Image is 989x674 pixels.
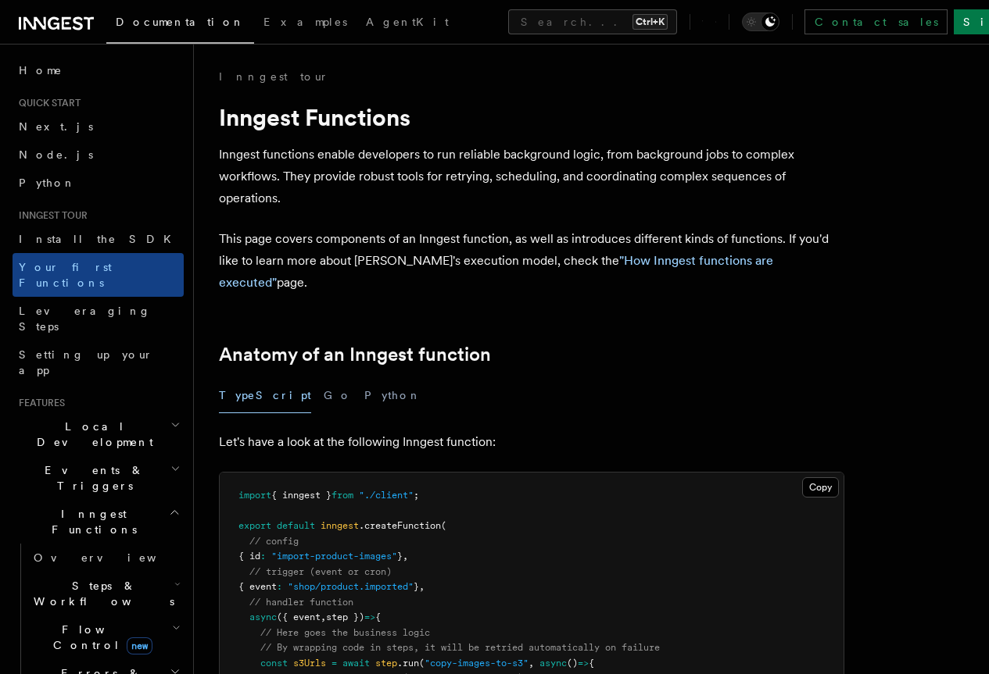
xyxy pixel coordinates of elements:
p: Let's have a look at the following Inngest function: [219,431,844,453]
span: from [331,490,353,501]
span: // handler function [249,597,353,608]
p: Inngest functions enable developers to run reliable background logic, from background jobs to com... [219,144,844,209]
span: , [321,612,326,622]
span: Local Development [13,419,170,450]
span: Your first Functions [19,261,112,289]
span: Inngest tour [13,209,88,222]
a: Contact sales [804,9,948,34]
span: "./client" [359,490,414,501]
span: { inngest } [271,490,331,501]
span: Features [13,397,65,409]
a: AgentKit [357,5,458,42]
button: TypeScript [219,378,311,413]
span: () [567,658,578,669]
span: { event [238,581,277,592]
span: Events & Triggers [13,462,170,494]
span: // config [249,536,299,547]
button: Events & Triggers [13,456,184,500]
span: Inngest Functions [13,506,169,537]
a: Inngest tour [219,69,328,84]
button: Go [324,378,352,413]
a: Leveraging Steps [13,297,184,341]
span: Quick start [13,97,81,109]
span: , [529,658,534,669]
span: , [419,581,425,592]
span: .createFunction [359,520,441,531]
a: Setting up your app [13,341,184,384]
a: Next.js [13,112,184,141]
span: Flow Control [27,622,172,653]
span: Python [19,177,76,189]
a: Install the SDK [13,225,184,253]
span: } [397,551,403,562]
span: AgentKit [366,16,449,28]
span: "import-product-images" [271,551,397,562]
button: Inngest Functions [13,500,184,544]
a: Home [13,56,184,84]
span: ( [419,658,425,669]
span: ; [414,490,419,501]
span: "copy-images-to-s3" [425,658,529,669]
span: Examples [263,16,347,28]
span: Overview [34,551,195,564]
span: Leveraging Steps [19,305,151,333]
span: step [375,658,397,669]
button: Steps & Workflows [27,572,184,615]
span: } [414,581,419,592]
span: Setting up your app [19,348,153,376]
span: => [578,658,589,669]
button: Search...Ctrl+K [508,9,677,34]
a: Python [13,169,184,197]
span: Install the SDK [19,233,181,245]
span: "shop/product.imported" [288,581,414,592]
button: Copy [802,477,839,497]
span: // Here goes the business logic [260,627,430,638]
span: step }) [326,612,364,622]
a: Anatomy of an Inngest function [219,344,491,366]
span: s3Urls [293,658,326,669]
span: { [589,658,594,669]
button: Toggle dark mode [742,12,779,31]
span: new [127,637,152,654]
a: Documentation [106,5,254,44]
span: Steps & Workflows [27,578,174,609]
button: Local Development [13,412,184,456]
span: await [342,658,370,669]
span: : [277,581,282,592]
p: This page covers components of an Inngest function, as well as introduces different kinds of func... [219,228,844,294]
h1: Inngest Functions [219,103,844,131]
span: inngest [321,520,359,531]
a: Examples [254,5,357,42]
span: => [364,612,375,622]
span: import [238,490,271,501]
span: : [260,551,266,562]
span: // trigger (event or cron) [249,566,392,577]
span: , [403,551,408,562]
span: async [539,658,567,669]
span: { id [238,551,260,562]
button: Flow Controlnew [27,615,184,659]
span: Home [19,62,63,78]
span: = [331,658,337,669]
a: Your first Functions [13,253,184,297]
span: Next.js [19,120,93,133]
span: // By wrapping code in steps, it will be retried automatically on failure [260,642,660,653]
span: .run [397,658,419,669]
span: ( [441,520,446,531]
kbd: Ctrl+K [632,14,668,30]
span: default [277,520,315,531]
a: Overview [27,544,184,572]
span: Node.js [19,148,93,161]
span: ({ event [277,612,321,622]
a: Node.js [13,141,184,169]
button: Python [364,378,421,413]
span: const [260,658,288,669]
span: Documentation [116,16,245,28]
span: async [249,612,277,622]
span: export [238,520,271,531]
span: { [375,612,381,622]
